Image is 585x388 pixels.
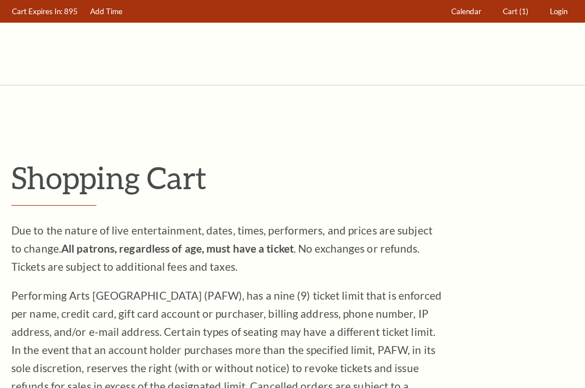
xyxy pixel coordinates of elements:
[545,1,573,23] a: Login
[503,7,518,16] span: Cart
[498,1,534,23] a: Cart (1)
[519,7,528,16] span: (1)
[61,242,294,255] strong: All patrons, regardless of age, must have a ticket
[446,1,487,23] a: Calendar
[550,7,567,16] span: Login
[451,7,481,16] span: Calendar
[12,7,62,16] span: Cart Expires In:
[11,224,433,273] span: Due to the nature of live entertainment, dates, times, performers, and prices are subject to chan...
[11,159,574,196] p: Shopping Cart
[85,1,128,23] a: Add Time
[64,7,78,16] span: 895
